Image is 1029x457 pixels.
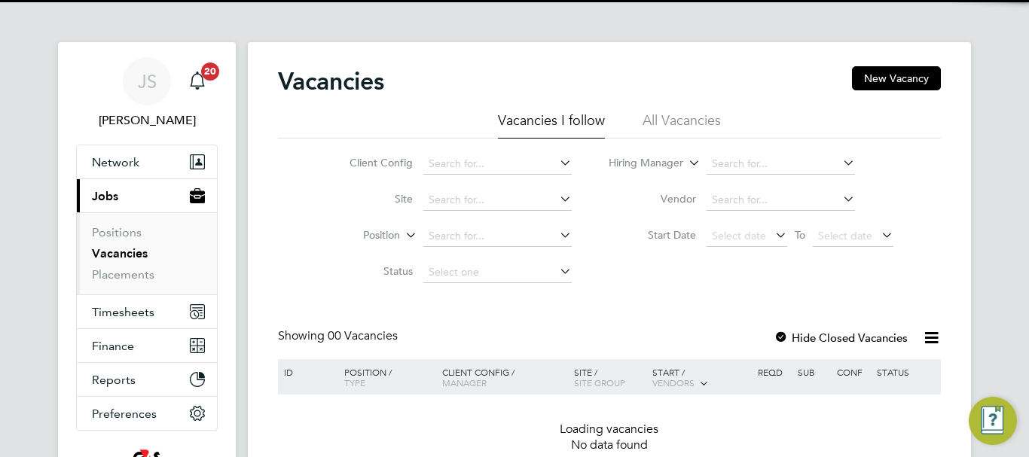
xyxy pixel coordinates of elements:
[92,246,148,260] a: Vacancies
[201,62,219,81] span: 20
[574,376,625,388] span: Site Group
[92,267,154,282] a: Placements
[326,264,413,278] label: Status
[597,156,683,171] label: Hiring Manager
[92,225,142,239] a: Positions
[344,376,365,388] span: Type
[609,192,696,206] label: Vendor
[76,57,218,129] a: JS[PERSON_NAME]
[774,331,908,345] label: Hide Closed Vacancies
[423,190,572,211] input: Search for...
[77,145,217,178] button: Network
[442,376,487,388] span: Manager
[76,111,218,129] span: Jenette Stanley
[560,422,660,437] span: Loading vacancies
[77,329,217,362] button: Finance
[278,66,384,96] h2: Vacancies
[423,226,572,247] input: Search for...
[643,111,721,139] li: All Vacancies
[77,212,217,294] div: Jobs
[77,179,217,212] button: Jobs
[790,225,810,245] span: To
[92,407,157,421] span: Preferences
[77,363,217,396] button: Reports
[92,339,134,353] span: Finance
[92,373,136,387] span: Reports
[280,359,333,385] div: ID
[498,111,605,139] li: Vacancies I follow
[92,305,154,319] span: Timesheets
[833,359,872,385] div: Conf
[438,359,570,395] div: Client Config /
[92,155,139,169] span: Network
[652,376,695,388] span: Vendors
[138,72,157,91] span: JS
[873,359,939,385] div: Status
[328,328,398,343] span: 00 Vacancies
[313,228,400,243] label: Position
[707,190,855,211] input: Search for...
[969,397,1017,445] button: Engage Resource Center
[794,359,833,385] div: Sub
[818,229,872,242] span: Select date
[852,66,941,90] button: New Vacancy
[333,359,438,395] div: Position /
[609,228,696,242] label: Start Date
[77,295,217,328] button: Timesheets
[712,229,766,242] span: Select date
[649,359,754,397] div: Start /
[707,154,855,175] input: Search for...
[754,359,793,385] div: Reqd
[182,57,212,105] a: 20
[423,154,572,175] input: Search for...
[92,189,118,203] span: Jobs
[77,397,217,430] button: Preferences
[326,156,413,169] label: Client Config
[278,328,401,344] div: Showing
[570,359,649,395] div: Site /
[423,262,572,283] input: Select one
[280,437,939,453] div: No data found
[326,192,413,206] label: Site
